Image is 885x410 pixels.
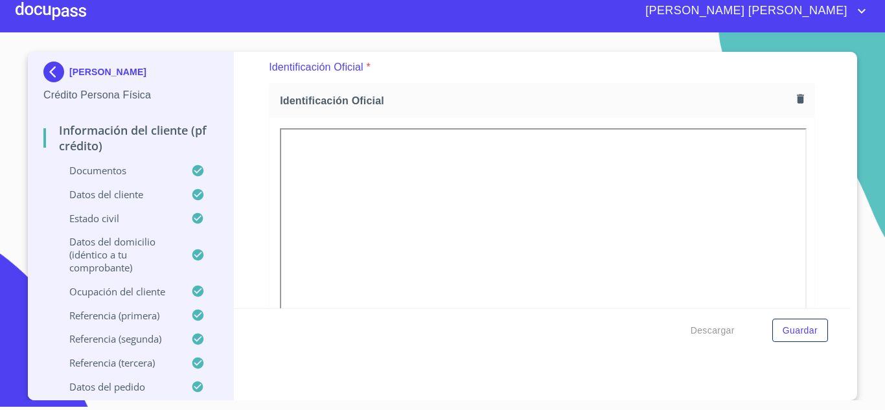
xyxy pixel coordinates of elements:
p: Datos del cliente [43,188,191,201]
p: Estado Civil [43,212,191,225]
p: Referencia (primera) [43,309,191,322]
p: Datos del domicilio (idéntico a tu comprobante) [43,235,191,274]
button: Descargar [685,319,740,343]
span: [PERSON_NAME] [PERSON_NAME] [636,1,854,21]
p: Información del cliente (PF crédito) [43,122,218,154]
p: Referencia (tercera) [43,356,191,369]
button: Guardar [772,319,828,343]
img: Docupass spot blue [43,62,69,82]
p: Documentos [43,164,191,177]
p: Datos del pedido [43,380,191,393]
p: Referencia (segunda) [43,332,191,345]
span: Identificación Oficial [280,94,792,108]
span: Guardar [783,323,818,339]
div: [PERSON_NAME] [43,62,218,87]
button: account of current user [636,1,869,21]
p: Crédito Persona Física [43,87,218,103]
p: [PERSON_NAME] [69,67,146,77]
p: Identificación Oficial [269,60,363,75]
span: Descargar [691,323,735,339]
p: Ocupación del Cliente [43,285,191,298]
